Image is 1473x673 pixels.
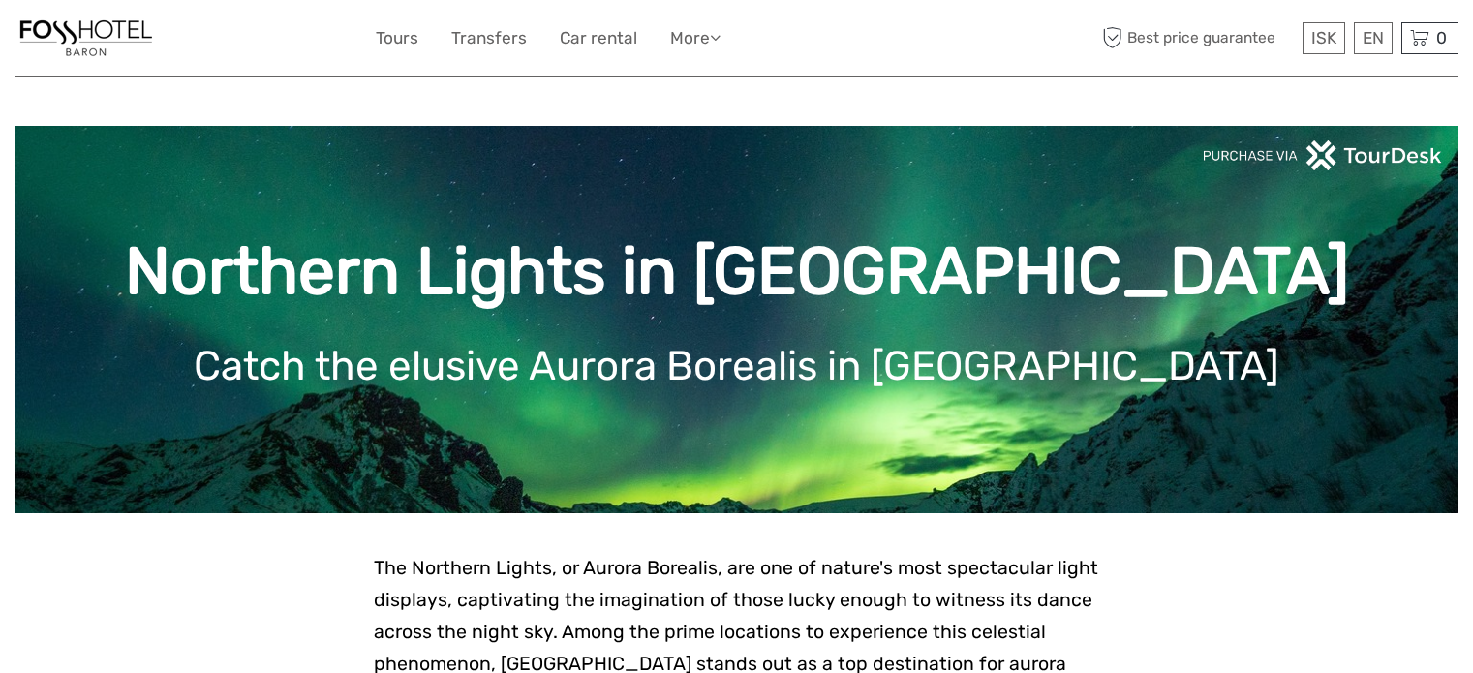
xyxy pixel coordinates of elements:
a: More [670,24,721,52]
span: ISK [1311,28,1336,47]
span: 0 [1433,28,1450,47]
span: Best price guarantee [1097,22,1298,54]
h1: Northern Lights in [GEOGRAPHIC_DATA] [44,232,1429,311]
img: 1355-f22f4eb0-fb05-4a92-9bea-b034c25151e6_logo_small.jpg [15,15,158,62]
a: Transfers [451,24,527,52]
div: EN [1354,22,1393,54]
a: Tours [376,24,418,52]
img: PurchaseViaTourDeskwhite.png [1202,140,1444,170]
a: Car rental [560,24,637,52]
h1: Catch the elusive Aurora Borealis in [GEOGRAPHIC_DATA] [44,342,1429,390]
